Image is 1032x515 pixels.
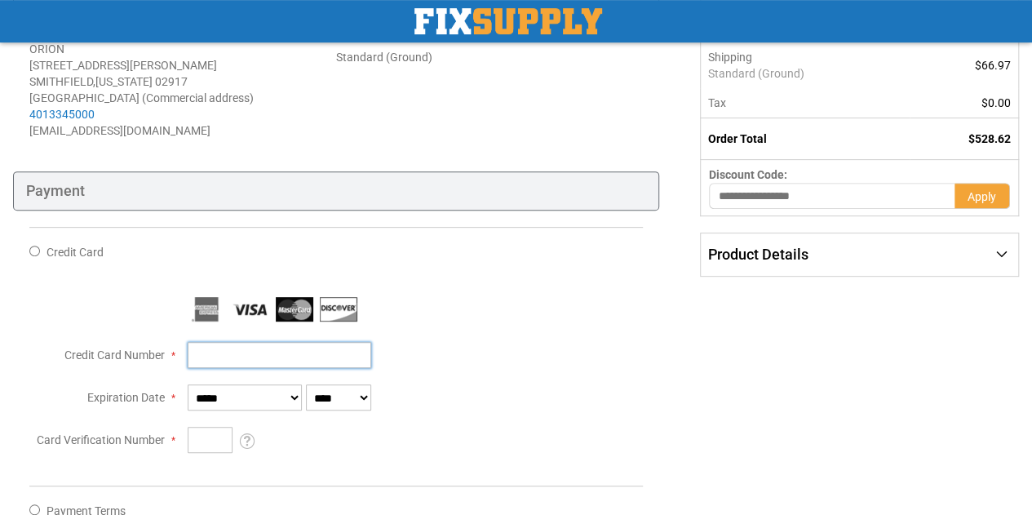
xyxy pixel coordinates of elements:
[29,108,95,121] a: 4013345000
[708,132,767,145] strong: Order Total
[336,49,643,65] div: Standard (Ground)
[414,8,602,34] img: Fix Industrial Supply
[701,88,910,118] th: Tax
[708,65,901,82] span: Standard (Ground)
[29,124,210,137] span: [EMAIL_ADDRESS][DOMAIN_NAME]
[968,132,1011,145] span: $528.62
[320,297,357,322] img: Discover
[64,349,165,362] span: Credit Card Number
[276,297,313,322] img: MasterCard
[954,183,1010,209] button: Apply
[708,51,752,64] span: Shipping
[188,297,225,322] img: American Express
[29,24,336,139] address: [PERSON_NAME] MUSKET ORION [STREET_ADDRESS][PERSON_NAME] SMITHFIELD , 02917 [GEOGRAPHIC_DATA] (Co...
[975,59,1011,72] span: $66.97
[13,171,659,211] div: Payment
[87,391,165,404] span: Expiration Date
[709,168,787,181] span: Discount Code:
[47,246,104,259] span: Credit Card
[37,433,165,446] span: Card Verification Number
[981,96,1011,109] span: $0.00
[968,190,996,203] span: Apply
[232,297,269,322] img: Visa
[95,75,153,88] span: [US_STATE]
[414,8,602,34] a: store logo
[708,246,808,263] span: Product Details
